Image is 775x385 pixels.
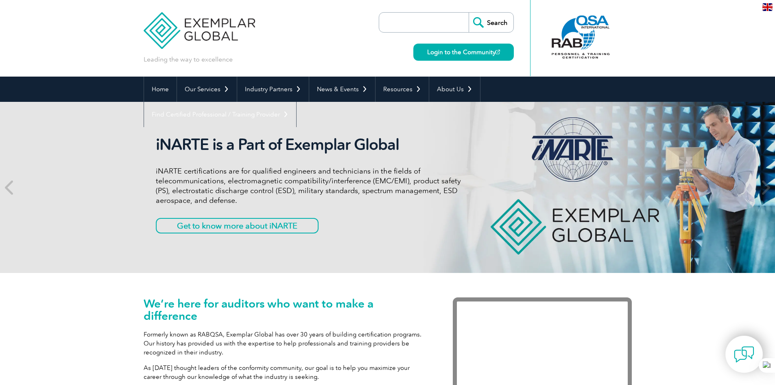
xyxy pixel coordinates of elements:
[177,77,237,102] a: Our Services
[156,135,461,154] h2: iNARTE is a Part of Exemplar Global
[144,363,428,381] p: As [DATE] thought leaders of the conformity community, our goal is to help you maximize your care...
[496,50,500,54] img: open_square.png
[144,297,428,322] h1: We’re here for auditors who want to make a difference
[375,77,429,102] a: Resources
[156,218,319,233] a: Get to know more about iNARTE
[413,44,514,61] a: Login to the Community
[762,3,773,11] img: en
[144,330,428,357] p: Formerly known as RABQSA, Exemplar Global has over 30 years of building certification programs. O...
[156,166,461,205] p: iNARTE certifications are for qualified engineers and technicians in the fields of telecommunicat...
[734,344,754,365] img: contact-chat.png
[469,13,513,32] input: Search
[144,77,177,102] a: Home
[144,102,296,127] a: Find Certified Professional / Training Provider
[237,77,309,102] a: Industry Partners
[429,77,480,102] a: About Us
[144,55,233,64] p: Leading the way to excellence
[309,77,375,102] a: News & Events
